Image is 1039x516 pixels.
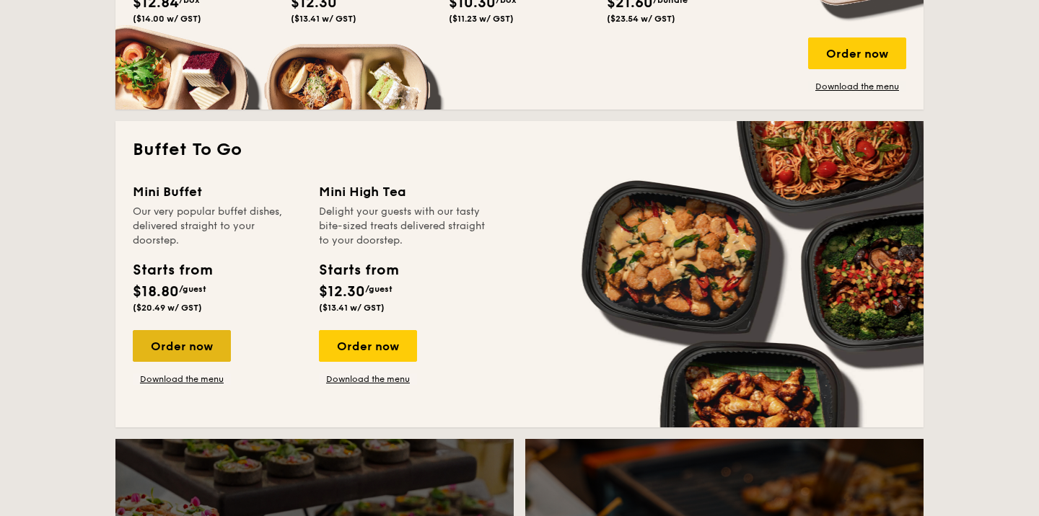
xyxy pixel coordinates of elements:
[179,284,206,294] span: /guest
[133,303,202,313] span: ($20.49 w/ GST)
[319,283,365,301] span: $12.30
[607,14,675,24] span: ($23.54 w/ GST)
[319,259,398,281] div: Starts from
[133,205,302,248] div: Our very popular buffet dishes, delivered straight to your doorstep.
[291,14,356,24] span: ($13.41 w/ GST)
[133,14,201,24] span: ($14.00 w/ GST)
[319,205,488,248] div: Delight your guests with our tasty bite-sized treats delivered straight to your doorstep.
[449,14,514,24] span: ($11.23 w/ GST)
[133,259,211,281] div: Starts from
[133,283,179,301] span: $18.80
[133,330,231,362] div: Order now
[319,303,385,313] span: ($13.41 w/ GST)
[133,182,302,202] div: Mini Buffet
[365,284,393,294] span: /guest
[133,138,906,161] h2: Buffet To Go
[319,182,488,202] div: Mini High Tea
[133,373,231,385] a: Download the menu
[319,330,417,362] div: Order now
[808,81,906,92] a: Download the menu
[808,37,906,69] div: Order now
[319,373,417,385] a: Download the menu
